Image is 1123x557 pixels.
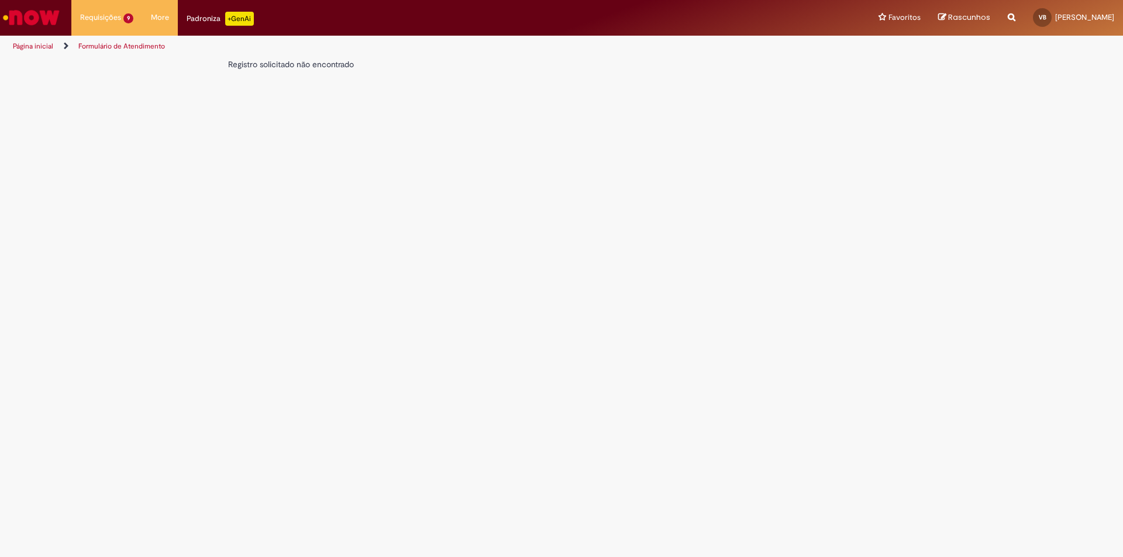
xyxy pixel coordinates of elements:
[78,41,165,51] a: Formulário de Atendimento
[9,36,740,57] ul: Trilhas de página
[13,41,53,51] a: Página inicial
[948,12,990,23] span: Rascunhos
[1055,12,1114,22] span: [PERSON_NAME]
[225,12,254,26] p: +GenAi
[80,12,121,23] span: Requisições
[123,13,133,23] span: 9
[938,12,990,23] a: Rascunhos
[1039,13,1046,21] span: VB
[187,12,254,26] div: Padroniza
[228,58,724,70] div: Registro solicitado não encontrado
[151,12,169,23] span: More
[1,6,61,29] img: ServiceNow
[888,12,921,23] span: Favoritos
